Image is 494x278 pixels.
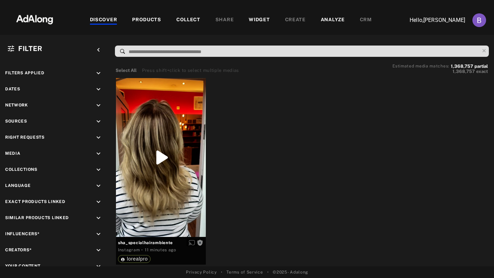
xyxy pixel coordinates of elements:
[5,87,20,91] span: Dates
[215,16,234,24] div: SHARE
[118,240,204,246] span: sha_specialhairambiente
[5,248,32,252] span: Creators*
[127,256,148,262] span: lorealpro
[392,68,488,75] button: 1,368,757exact
[121,256,148,261] div: lorealpro
[132,16,161,24] div: PRODUCTS
[95,214,102,222] i: keyboard_arrow_down
[321,16,345,24] div: ANALYZE
[5,231,39,236] span: Influencers*
[221,269,223,275] span: •
[95,247,102,254] i: keyboard_arrow_down
[273,269,308,275] span: © 2025 - Adalong
[95,134,102,141] i: keyboard_arrow_down
[5,167,37,172] span: Collections
[451,64,473,69] span: 1,368,757
[95,230,102,238] i: keyboard_arrow_down
[141,247,143,253] span: ·
[226,269,263,275] a: Terms of Service
[5,199,66,204] span: Exact Products Linked
[187,239,197,246] button: Enable diffusion on this media
[142,67,239,74] div: Press shift+click to select multiple medias
[392,64,449,68] span: Estimated media matches:
[90,16,117,24] div: DISCOVER
[397,16,465,24] p: Hello, [PERSON_NAME]
[5,215,69,220] span: Similar Products Linked
[267,269,269,275] span: •
[95,198,102,206] i: keyboard_arrow_down
[95,150,102,157] i: keyboard_arrow_down
[95,46,102,54] i: keyboard_arrow_left
[95,102,102,109] i: keyboard_arrow_down
[5,71,45,75] span: Filters applied
[285,16,306,24] div: CREATE
[5,135,45,140] span: Right Requests
[5,264,40,268] span: Your Content
[472,13,486,27] img: ACg8ocJuEPTzN_pFsxr3ri-ZFgQ3sUcZiBZeHjYWkzaQQHcI=s96-c
[186,269,217,275] a: Privacy Policy
[4,9,65,29] img: 63233d7d88ed69de3c212112c67096b6.png
[118,247,140,253] div: Instagram
[451,65,488,68] button: 1,368,757partial
[95,86,102,93] i: keyboard_arrow_down
[95,182,102,190] i: keyboard_arrow_down
[360,16,372,24] div: CRM
[95,263,102,270] i: keyboard_arrow_down
[116,67,137,74] button: Select All
[5,151,21,156] span: Media
[471,12,488,29] button: Account settings
[5,103,28,108] span: Network
[176,16,200,24] div: COLLECT
[95,69,102,77] i: keyboard_arrow_down
[95,166,102,174] i: keyboard_arrow_down
[452,69,475,74] span: 1,368,757
[5,183,31,188] span: Language
[95,118,102,125] i: keyboard_arrow_down
[145,248,176,252] time: 2025-09-04T07:20:54.000Z
[18,45,43,53] span: Filter
[5,119,27,124] span: Sources
[249,16,270,24] div: WIDGET
[197,240,203,245] span: Rights not requested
